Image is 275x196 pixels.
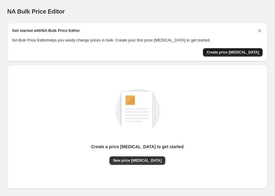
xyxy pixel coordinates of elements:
[207,50,259,55] span: Create price [MEDICAL_DATA]
[12,37,263,43] p: NA Bulk Price Editor helps you easily change prices in bulk. Create your first price [MEDICAL_DAT...
[113,158,162,163] span: New price [MEDICAL_DATA]
[257,28,263,34] button: Dismiss card
[7,8,65,15] span: NA Bulk Price Editor
[109,156,165,165] button: New price [MEDICAL_DATA]
[91,144,184,150] p: Create a price [MEDICAL_DATA] to get started
[12,28,80,34] h2: Get started with NA Bulk Price Editor
[203,48,263,57] button: Create price change job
